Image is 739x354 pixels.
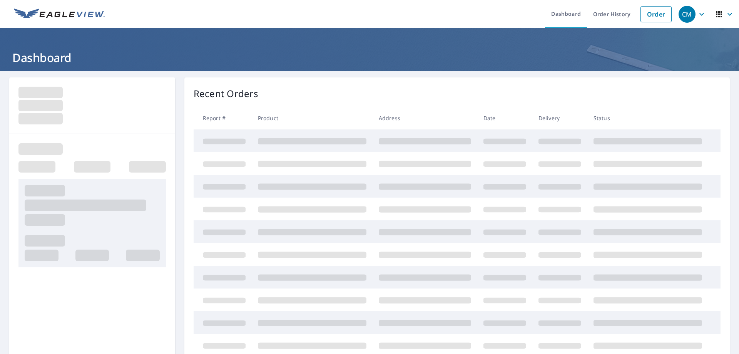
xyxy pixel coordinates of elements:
th: Address [373,107,477,129]
img: EV Logo [14,8,105,20]
th: Status [587,107,708,129]
th: Product [252,107,373,129]
p: Recent Orders [194,87,258,101]
th: Delivery [532,107,587,129]
th: Report # [194,107,252,129]
a: Order [640,6,672,22]
div: CM [679,6,696,23]
th: Date [477,107,532,129]
h1: Dashboard [9,50,730,65]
